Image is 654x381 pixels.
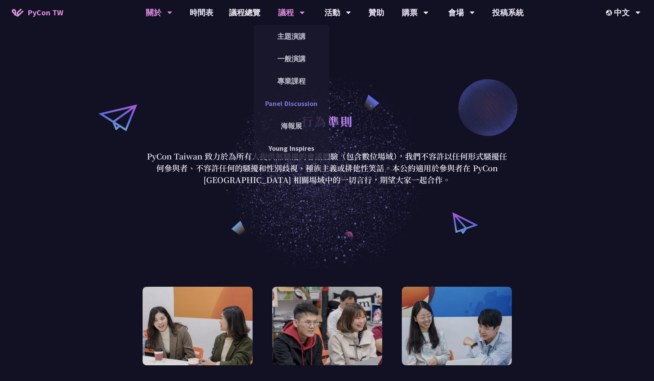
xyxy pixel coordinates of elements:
[145,150,510,186] p: PyCon Taiwan 致力於為所有人提供無騷擾的會議體驗（包含數位場域），我們不容許以任何形式騷擾任何參與者、不容許任何的騷擾和性別歧視、種族主義或排他性笑話。本公約適用於參與者在 PyCo...
[4,3,71,22] a: PyCon TW
[254,27,329,46] a: 主題演講
[254,72,329,90] a: 專業課程
[254,117,329,135] a: 海報展
[254,94,329,113] a: Panel Discussion
[12,9,24,16] img: Home icon of PyCon TW 2025
[606,10,614,16] img: Locale Icon
[254,139,329,158] a: Young Inspires
[254,49,329,68] a: 一般演講
[27,7,63,18] span: PyCon TW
